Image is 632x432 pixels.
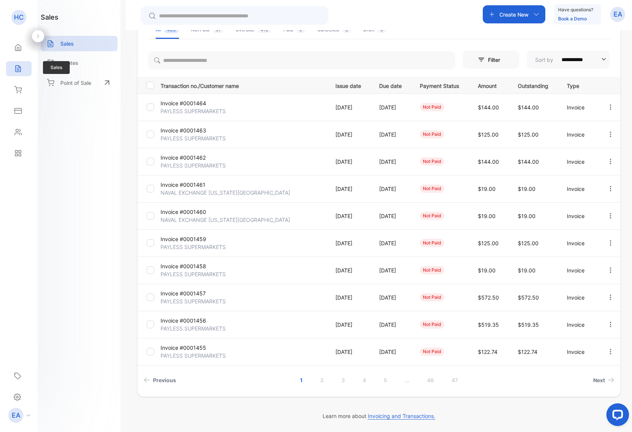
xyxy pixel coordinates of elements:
a: Book a Demo [558,16,587,22]
h1: sales [41,12,58,22]
a: Sales [41,36,118,51]
div: not paid [420,347,444,356]
p: Invoice #0001456 [161,317,216,324]
p: [DATE] [335,321,364,329]
p: [DATE] [335,212,364,220]
p: Invoice [567,103,591,111]
span: $125.00 [478,131,499,138]
p: Invoice [567,212,591,220]
p: Invoice [567,131,591,138]
button: EA [610,5,625,23]
p: Due date [379,80,404,90]
p: Invoice #0001461 [161,181,216,189]
div: not paid [420,239,444,247]
p: [DATE] [379,348,404,356]
button: Sort by [527,51,610,69]
p: Amount [478,80,502,90]
p: Invoice #0001462 [161,154,216,161]
iframe: LiveChat chat widget [600,400,632,432]
a: Jump forward [396,373,418,387]
p: [DATE] [379,294,404,301]
span: $19.00 [518,186,536,192]
span: $144.00 [478,158,499,165]
ul: Pagination [138,373,620,387]
p: PAYLESS SUPERMARKETS [161,324,226,332]
span: $19.00 [478,213,496,219]
p: Invoice [567,158,591,166]
p: [DATE] [379,131,404,138]
div: not paid [420,212,444,220]
button: Create New [483,5,545,23]
p: Invoice [567,321,591,329]
p: Invoice #0001455 [161,344,216,352]
p: Invoice #0001458 [161,262,216,270]
p: Invoice [567,266,591,274]
span: $122.74 [478,349,497,355]
a: Page 1 is your current page [291,373,312,387]
p: Invoice [567,294,591,301]
span: $19.00 [518,213,536,219]
p: Have questions? [558,6,593,14]
p: PAYLESS SUPERMARKETS [161,270,226,278]
p: Invoice [567,239,591,247]
div: not paid [420,103,444,111]
p: [DATE] [335,103,364,111]
p: EA [614,9,622,19]
p: Invoice #0001460 [161,208,216,216]
p: HC [14,12,24,22]
a: Page 46 [418,373,443,387]
p: [DATE] [335,185,364,193]
a: Quotes [41,55,118,71]
p: Invoice #0001464 [161,99,216,107]
div: not paid [420,293,444,301]
p: [DATE] [379,321,404,329]
p: [DATE] [335,266,364,274]
p: Quotes [60,59,78,67]
p: Issue date [335,80,364,90]
span: $19.00 [518,267,536,274]
div: not paid [420,320,444,329]
p: Point of Sale [60,79,91,87]
p: Payment Status [420,80,462,90]
span: $519.35 [518,321,539,328]
span: $572.50 [518,294,539,301]
span: $125.00 [518,240,539,246]
span: Invoicing and Transactions. [368,413,435,420]
p: [DATE] [335,294,364,301]
p: PAYLESS SUPERMARKETS [161,297,226,305]
p: NAVAL EXCHANGE [US_STATE][GEOGRAPHIC_DATA] [161,189,290,197]
p: Outstanding [518,80,551,90]
p: Invoice #0001457 [161,289,216,297]
span: $144.00 [478,104,499,111]
span: Previous [153,376,176,384]
p: [DATE] [335,348,364,356]
a: Page 4 [353,373,375,387]
p: [DATE] [379,212,404,220]
a: Page 3 [332,373,354,387]
span: $144.00 [518,158,539,165]
p: [DATE] [335,131,364,138]
a: Page 2 [311,373,333,387]
span: $572.50 [478,294,499,301]
p: [DATE] [379,158,404,166]
span: $19.00 [478,267,496,274]
p: [DATE] [379,103,404,111]
a: Next page [590,373,617,387]
a: Previous page [141,373,179,387]
p: Learn more about [137,412,621,420]
span: Sales [43,61,70,74]
p: PAYLESS SUPERMARKETS [161,134,226,142]
span: $19.00 [478,186,496,192]
p: Type [567,80,591,90]
p: Sort by [535,56,553,64]
p: Transaction no./Customer name [161,80,326,90]
span: $519.35 [478,321,499,328]
span: $144.00 [518,104,539,111]
div: not paid [420,130,444,138]
a: Page 5 [375,373,396,387]
a: Page 47 [442,373,467,387]
p: EA [12,410,20,420]
span: $125.00 [478,240,499,246]
p: [DATE] [335,158,364,166]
